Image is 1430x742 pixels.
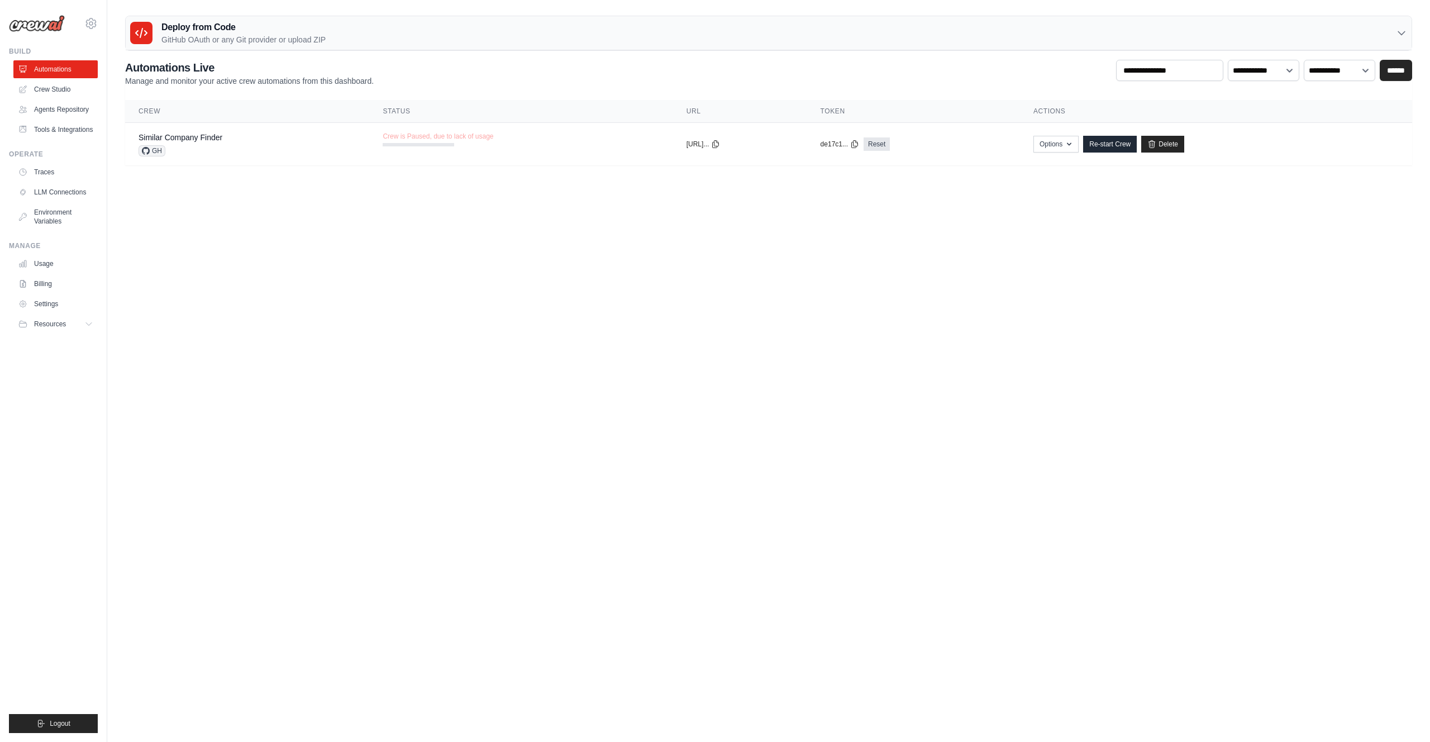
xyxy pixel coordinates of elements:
th: Actions [1020,100,1412,123]
button: Resources [13,315,98,333]
a: Re-start Crew [1083,136,1137,153]
a: Reset [864,137,890,151]
a: Similar Company Finder [139,133,222,142]
a: Usage [13,255,98,273]
span: Logout [50,719,70,728]
a: Crew Studio [13,80,98,98]
button: Logout [9,714,98,733]
th: Token [807,100,1020,123]
th: Crew [125,100,369,123]
iframe: Chat Widget [1374,688,1430,742]
th: URL [673,100,807,123]
a: Settings [13,295,98,313]
a: Agents Repository [13,101,98,118]
a: Tools & Integrations [13,121,98,139]
button: Options [1033,136,1079,153]
a: LLM Connections [13,183,98,201]
p: GitHub OAuth or any Git provider or upload ZIP [161,34,326,45]
button: de17c1... [821,140,859,149]
div: Operate [9,150,98,159]
h3: Deploy from Code [161,21,326,34]
div: Manage [9,241,98,250]
a: Automations [13,60,98,78]
h2: Automations Live [125,60,374,75]
a: Delete [1141,136,1184,153]
p: Manage and monitor your active crew automations from this dashboard. [125,75,374,87]
span: Crew is Paused, due to lack of usage [383,132,493,141]
img: Logo [9,15,65,32]
a: Traces [13,163,98,181]
th: Status [369,100,673,123]
span: Resources [34,320,66,329]
a: Environment Variables [13,203,98,230]
span: GH [139,145,165,156]
div: Build [9,47,98,56]
a: Billing [13,275,98,293]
